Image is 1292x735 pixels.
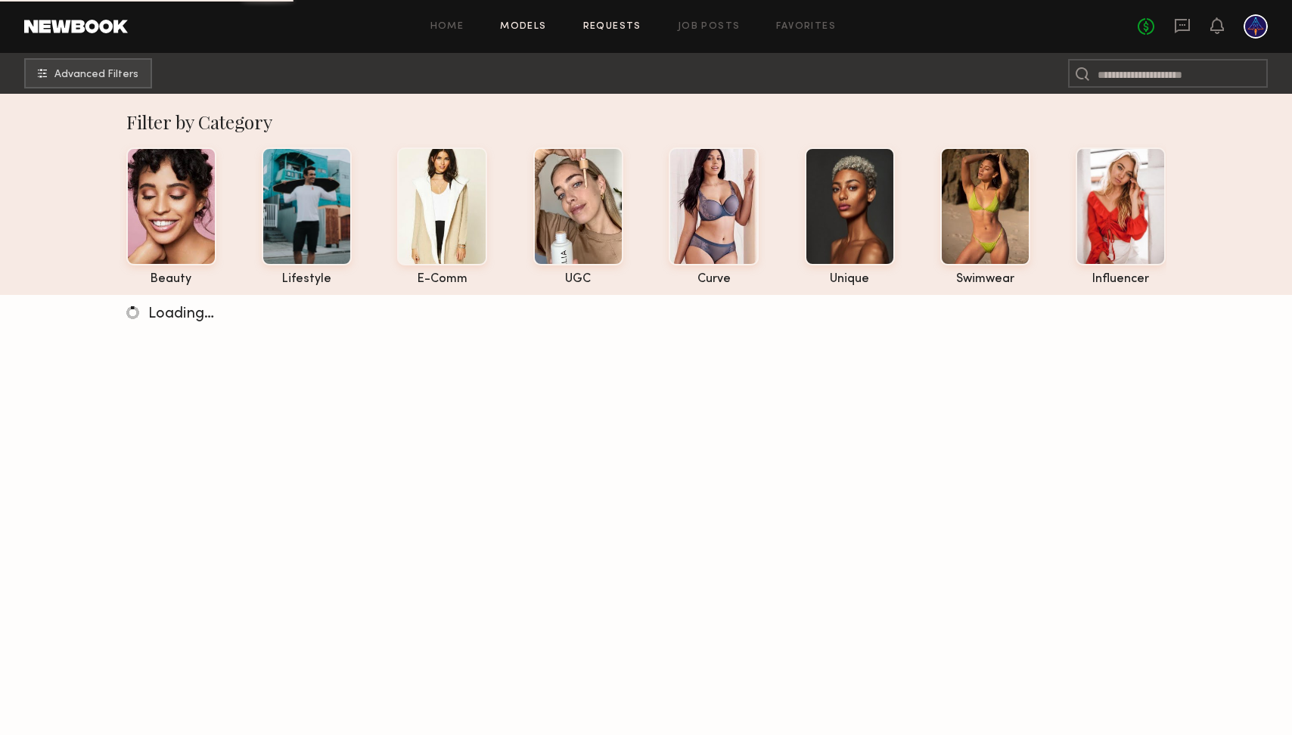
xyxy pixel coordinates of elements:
div: curve [669,273,759,286]
div: unique [805,273,895,286]
a: Favorites [776,22,836,32]
div: beauty [126,273,216,286]
span: Advanced Filters [54,70,138,80]
a: Home [430,22,464,32]
div: influencer [1076,273,1166,286]
a: Job Posts [678,22,741,32]
a: Requests [583,22,641,32]
a: Models [500,22,546,32]
div: UGC [533,273,623,286]
div: e-comm [397,273,487,286]
span: Loading… [148,307,214,321]
div: swimwear [940,273,1030,286]
button: Advanced Filters [24,58,152,88]
div: lifestyle [262,273,352,286]
div: Filter by Category [126,110,1166,134]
